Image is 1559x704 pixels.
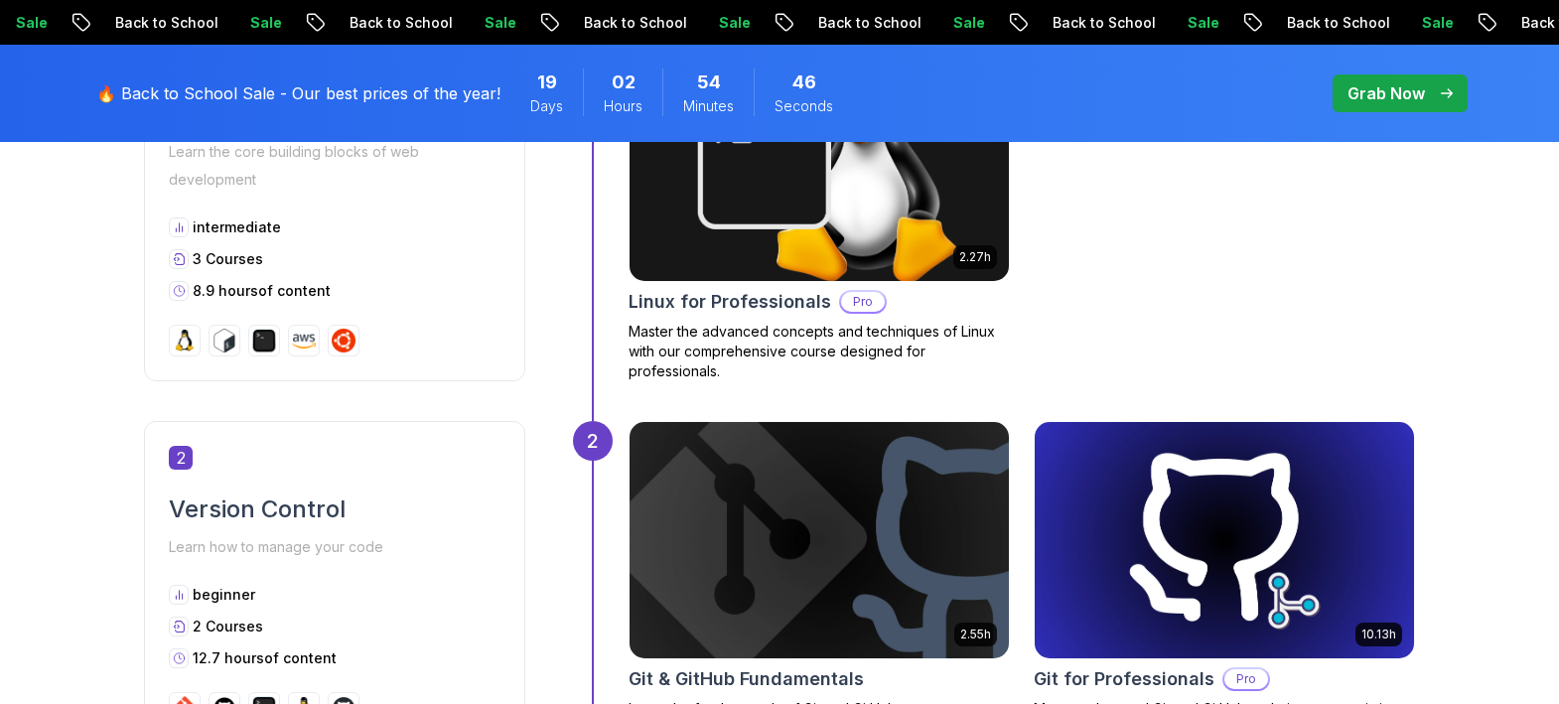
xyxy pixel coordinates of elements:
[799,13,934,33] p: Back to School
[169,533,500,561] p: Learn how to manage your code
[629,288,831,316] h2: Linux for Professionals
[1034,13,1169,33] p: Back to School
[629,44,1010,381] a: Linux for Professionals card2.27hLinux for ProfessionalsProMaster the advanced concepts and techn...
[700,13,764,33] p: Sale
[1034,665,1214,693] h2: Git for Professionals
[193,585,255,605] p: beginner
[934,13,998,33] p: Sale
[530,96,563,116] span: Days
[604,96,642,116] span: Hours
[1224,669,1268,689] p: Pro
[193,281,331,301] p: 8.9 hours of content
[537,69,557,96] span: 19 Days
[1361,627,1396,642] p: 10.13h
[697,69,721,96] span: 54 Minutes
[96,13,231,33] p: Back to School
[96,81,500,105] p: 🔥 Back to School Sale - Our best prices of the year!
[612,69,636,96] span: 2 Hours
[193,618,263,634] span: 2 Courses
[629,322,1010,381] p: Master the advanced concepts and techniques of Linux with our comprehensive course designed for p...
[252,329,276,352] img: terminal logo
[173,329,197,352] img: linux logo
[193,648,337,668] p: 12.7 hours of content
[332,329,355,352] img: ubuntu logo
[960,627,991,642] p: 2.55h
[331,13,466,33] p: Back to School
[231,13,295,33] p: Sale
[193,217,281,237] p: intermediate
[792,69,816,96] span: 46 Seconds
[169,493,500,525] h2: Version Control
[630,422,1009,658] img: Git & GitHub Fundamentals card
[466,13,529,33] p: Sale
[630,45,1009,281] img: Linux for Professionals card
[213,329,236,352] img: bash logo
[565,13,700,33] p: Back to School
[1169,13,1232,33] p: Sale
[683,96,734,116] span: Minutes
[1347,81,1425,105] p: Grab Now
[292,329,316,352] img: aws logo
[1035,422,1414,658] img: Git for Professionals card
[573,421,613,461] div: 2
[193,250,263,267] span: 3 Courses
[1403,13,1467,33] p: Sale
[169,446,193,470] span: 2
[1268,13,1403,33] p: Back to School
[959,249,991,265] p: 2.27h
[775,96,833,116] span: Seconds
[169,138,500,194] p: Learn the core building blocks of web development
[629,665,864,693] h2: Git & GitHub Fundamentals
[841,292,885,312] p: Pro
